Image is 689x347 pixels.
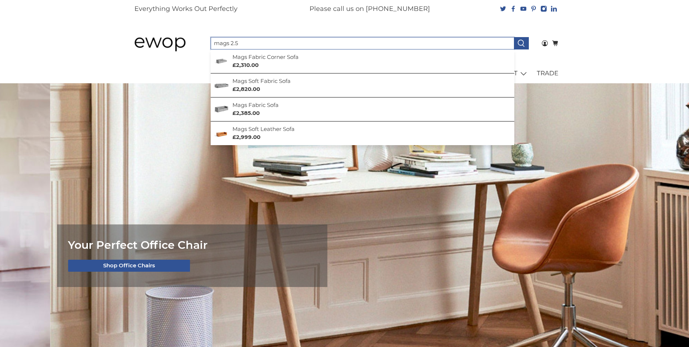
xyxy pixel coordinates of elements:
a: TRADE [533,63,563,84]
a: Mags Soft Leather Sofa £2,999.00 [214,125,511,141]
a: Mags Soft Fabric Sofa £2,820.00 [214,77,511,93]
p: Mags Soft Leather Sofa [232,125,295,133]
a: Shop Office Chairs [68,260,190,272]
p: Mags Soft Fabric Sofa [232,77,291,85]
span: £2,820.00 [232,85,291,93]
a: Mags Fabric Corner Sofa £2,310.00 [214,53,511,69]
img: Mags Fabric Corner Sofa [214,54,229,68]
input: What are you looking for? [211,37,514,49]
p: Please call us on [PHONE_NUMBER] [309,4,430,14]
img: Mags Soft Fabric Sofa [214,78,229,92]
span: £2,310.00 [232,61,299,69]
p: Everything Works Out Perfectly [134,4,238,14]
img: Mags Fabric Sofa [214,102,229,116]
p: Mags Fabric Corner Sofa [232,53,299,61]
span: Your Perfect Office Chair [68,239,208,252]
nav: main navigation [127,63,563,84]
p: Mags Fabric Sofa [232,101,279,109]
img: Mags Soft Leather Sofa [214,126,229,140]
a: Mags Fabric Sofa £2,385.00 [214,101,511,117]
span: £2,999.00 [232,133,295,141]
span: £2,385.00 [232,109,279,117]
